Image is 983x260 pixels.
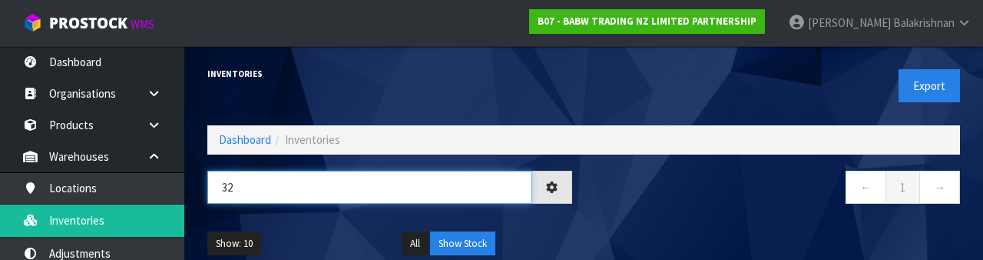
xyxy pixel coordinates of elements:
button: Show Stock [430,232,495,256]
a: → [919,171,960,204]
button: All [402,232,429,256]
input: Search inventories [207,171,532,204]
a: Dashboard [219,132,271,147]
span: [PERSON_NAME] [808,15,891,30]
h1: Inventories [207,69,572,78]
a: B07 - BABW TRADING NZ LIMITED PARTNERSHIP [529,9,765,34]
button: Show: 10 [207,232,261,256]
a: 1 [885,171,920,204]
button: Export [899,69,960,102]
nav: Page navigation [595,171,960,208]
small: WMS [131,17,154,32]
span: Inventories [285,132,340,147]
a: ← [846,171,886,204]
img: cube-alt.png [23,13,42,32]
span: Balakrishnan [893,15,955,30]
strong: B07 - BABW TRADING NZ LIMITED PARTNERSHIP [538,15,756,28]
span: ProStock [49,13,127,33]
